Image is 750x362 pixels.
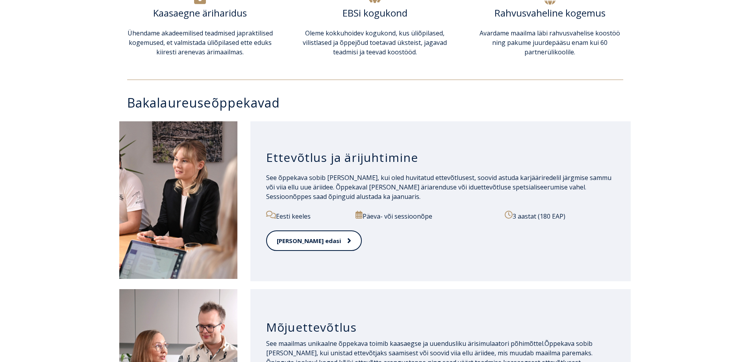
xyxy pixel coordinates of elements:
span: praktilised kogemused, et valmistada üliõpilased ette eduks kiiresti arenevas ärimaailmas. [129,29,273,56]
a: [PERSON_NAME] edasi [266,230,362,251]
p: 3 aastat (180 EAP) [505,211,615,221]
p: Päeva- või sessioonõpe [356,211,496,221]
h3: Bakalaureuseõppekavad [127,96,631,110]
p: Eesti keeles [266,211,347,221]
span: Ühendame akadeemilised teadmised ja [128,29,242,37]
span: See õppekava sobib [PERSON_NAME], kui oled huvitatud ettevõtlusest, soovid astuda karjääriredelil... [266,173,611,201]
img: Ettevõtlus ja ärijuhtimine [119,121,237,279]
p: Avardame maailma läbi rahvusvahelise koostöö ning pakume juurdepääsu enam kui 60 partnerülikoolile. [477,28,623,57]
h3: Ettevõtlus ja ärijuhtimine [266,150,615,165]
h6: EBSi kogukond [302,7,448,19]
span: See maailmas unikaalne õppekava toimib kaasaegse ja uuendusliku ärisimulaatori põhimõttel. [266,339,544,348]
h3: Mõjuettevõtlus [266,320,615,335]
h6: Rahvusvaheline kogemus [477,7,623,19]
h6: Kaasaegne äriharidus [127,7,273,19]
span: Oleme kokkuhoidev kogukond, kus üliõpilased, vilistlased ja õppejõud toetavad üksteist, jagavad t... [303,29,447,56]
